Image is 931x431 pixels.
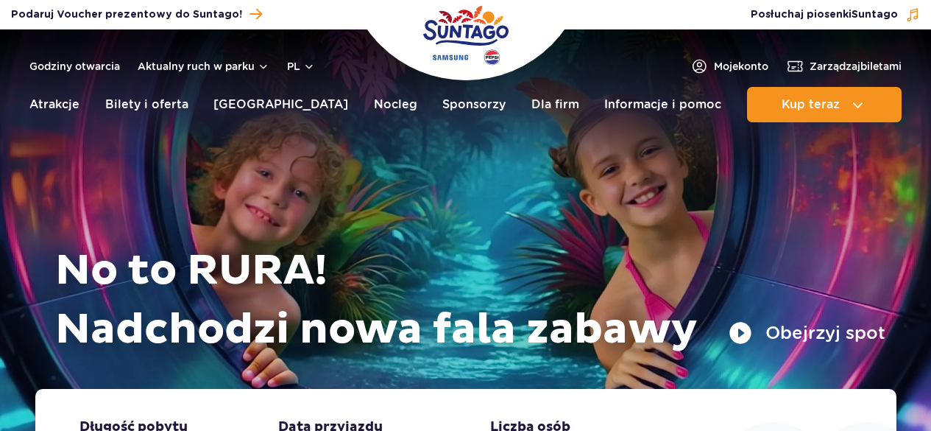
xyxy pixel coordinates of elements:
a: Sponsorzy [442,87,506,122]
button: Posłuchaj piosenkiSuntago [751,7,920,22]
a: Godziny otwarcia [29,59,120,74]
a: Bilety i oferta [105,87,188,122]
a: Informacje i pomoc [604,87,721,122]
span: Kup teraz [782,98,840,111]
a: Dla firm [531,87,579,122]
span: Zarządzaj biletami [810,59,902,74]
span: Moje konto [714,59,768,74]
a: Atrakcje [29,87,79,122]
a: Zarządzajbiletami [786,57,902,75]
button: Obejrzyj spot [729,321,885,345]
a: Mojekonto [690,57,768,75]
h1: No to RURA! Nadchodzi nowa fala zabawy [55,242,885,360]
span: Posłuchaj piosenki [751,7,898,22]
button: Aktualny ruch w parku [138,60,269,72]
a: Nocleg [374,87,417,122]
span: Suntago [852,10,898,20]
span: Podaruj Voucher prezentowy do Suntago! [11,7,242,22]
button: Kup teraz [747,87,902,122]
a: Podaruj Voucher prezentowy do Suntago! [11,4,262,24]
button: pl [287,59,315,74]
a: [GEOGRAPHIC_DATA] [213,87,348,122]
